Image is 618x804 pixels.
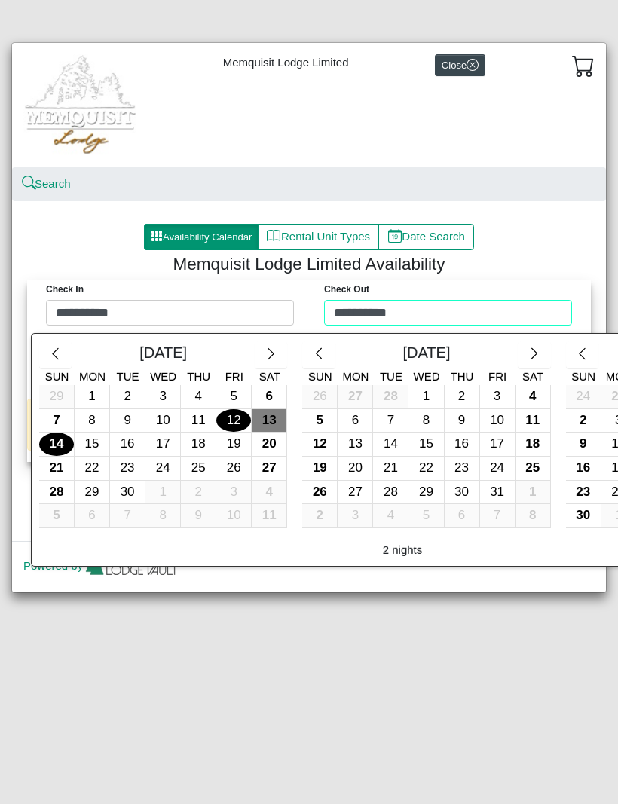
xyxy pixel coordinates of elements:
[75,385,110,409] button: 1
[216,433,251,456] div: 19
[342,370,369,383] span: Mon
[75,433,110,457] button: 15
[566,457,601,481] button: 16
[39,433,75,457] button: 14
[408,504,443,527] div: 5
[110,385,145,409] button: 2
[145,433,181,457] button: 17
[75,385,109,408] div: 1
[39,504,75,528] button: 5
[566,385,601,409] button: 24
[373,481,408,505] button: 28
[145,481,181,505] button: 1
[75,457,110,481] button: 22
[252,504,286,527] div: 11
[445,385,480,409] button: 2
[302,385,337,408] div: 26
[302,457,337,480] div: 19
[181,504,216,528] button: 9
[110,457,145,480] div: 23
[445,385,479,408] div: 2
[338,409,372,433] div: 6
[75,481,109,504] div: 29
[252,481,286,504] div: 4
[408,481,443,504] div: 29
[181,457,216,480] div: 25
[110,481,145,505] button: 30
[488,370,506,383] span: Fri
[373,433,408,457] button: 14
[522,370,543,383] span: Sat
[110,433,145,456] div: 16
[480,385,516,409] button: 3
[75,409,109,433] div: 8
[302,481,338,505] button: 26
[216,385,252,409] button: 5
[338,481,373,505] button: 27
[145,385,181,409] button: 3
[566,409,601,433] button: 2
[566,433,601,456] div: 9
[480,457,515,480] div: 24
[408,409,443,433] div: 8
[373,504,408,528] button: 4
[373,481,408,504] div: 28
[516,504,551,528] button: 8
[110,504,145,528] button: 7
[216,385,251,408] div: 5
[516,433,551,457] button: 18
[445,481,479,504] div: 30
[48,347,63,361] svg: chevron left
[252,385,286,408] div: 6
[516,433,550,456] div: 18
[516,385,550,408] div: 4
[516,385,551,409] button: 4
[75,409,110,433] button: 8
[445,409,480,433] button: 9
[445,504,480,528] button: 6
[373,433,408,456] div: 14
[39,504,74,527] div: 5
[338,457,372,480] div: 20
[145,481,180,504] div: 1
[516,409,550,433] div: 11
[480,481,516,505] button: 31
[302,457,338,481] button: 19
[110,409,145,433] button: 9
[39,341,72,368] button: chevron left
[408,385,443,408] div: 1
[145,409,180,433] div: 10
[516,409,551,433] button: 11
[110,433,145,457] button: 16
[39,457,74,480] div: 21
[566,457,601,480] div: 16
[445,433,479,456] div: 16
[181,385,216,408] div: 4
[566,433,601,457] button: 9
[338,457,373,481] button: 20
[408,481,444,505] button: 29
[225,370,243,383] span: Fri
[373,457,408,480] div: 21
[39,385,74,408] div: 29
[216,433,252,457] button: 19
[255,341,287,368] button: chevron right
[216,409,251,433] div: 12
[75,481,110,505] button: 29
[373,385,408,408] div: 28
[216,457,252,481] button: 26
[75,457,109,480] div: 22
[516,504,550,527] div: 8
[181,457,216,481] button: 25
[216,457,251,480] div: 26
[338,385,373,409] button: 27
[445,457,480,481] button: 23
[252,433,286,456] div: 20
[338,409,373,433] button: 6
[373,385,408,409] button: 28
[252,409,286,433] div: 13
[445,409,479,433] div: 9
[187,370,210,383] span: Thu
